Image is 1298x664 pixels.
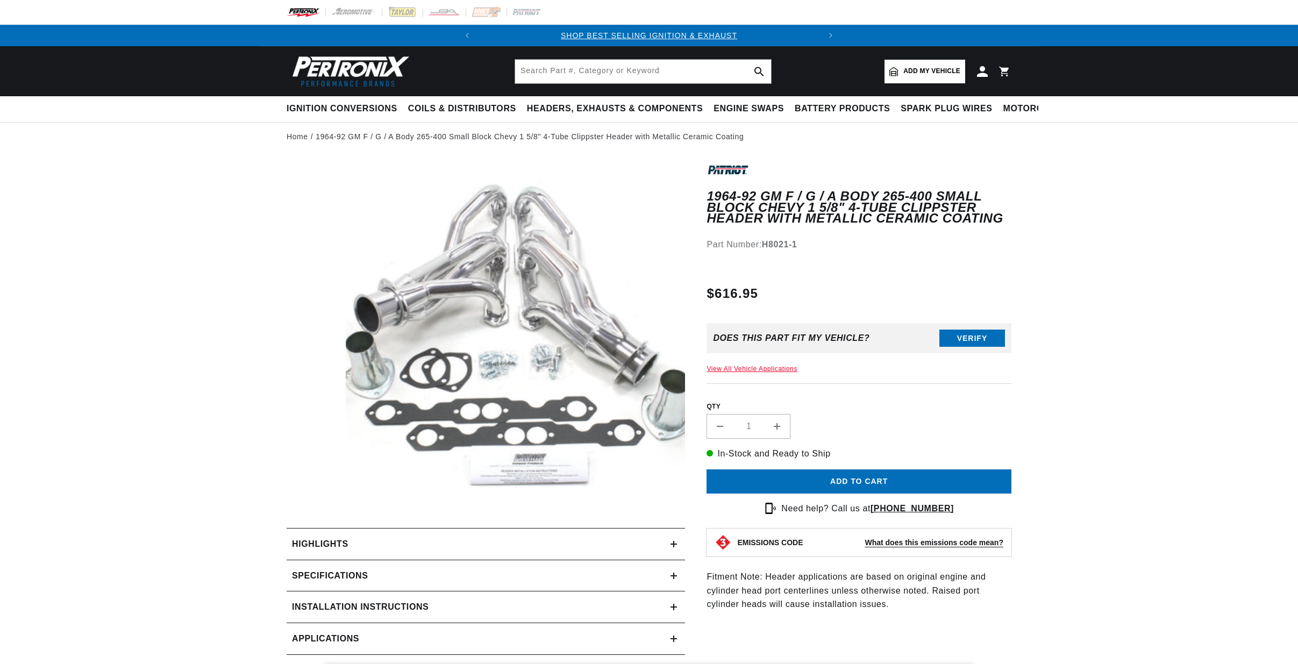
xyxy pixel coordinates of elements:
[737,538,1003,547] button: EMISSIONS CODEWhat does this emissions code mean?
[781,502,954,516] p: Need help? Call us at
[885,60,965,83] a: Add my vehicle
[478,30,820,41] div: Announcement
[287,131,308,142] a: Home
[561,31,737,40] a: SHOP BEST SELLING IGNITION & EXHAUST
[1003,103,1067,115] span: Motorcycle
[292,632,359,646] span: Applications
[292,569,368,583] h2: Specifications
[707,447,1011,461] p: In-Stock and Ready to Ship
[287,591,685,623] summary: Installation instructions
[713,333,869,343] div: Does This part fit My vehicle?
[287,96,403,122] summary: Ignition Conversions
[292,600,429,614] h2: Installation instructions
[287,103,397,115] span: Ignition Conversions
[457,25,478,46] button: Translation missing: en.sections.announcements.previous_announcement
[714,103,784,115] span: Engine Swaps
[737,538,803,547] strong: EMISSIONS CODE
[527,103,703,115] span: Headers, Exhausts & Components
[707,238,1011,252] div: Part Number:
[287,623,685,655] a: Applications
[901,103,992,115] span: Spark Plug Wires
[998,96,1073,122] summary: Motorcycle
[287,162,685,506] media-gallery: Gallery Viewer
[707,469,1011,494] button: Add to cart
[707,284,758,303] span: $616.95
[292,537,348,551] h2: Highlights
[515,60,771,83] input: Search Part #, Category or Keyword
[260,25,1038,46] slideshow-component: Translation missing: en.sections.announcements.announcement_bar
[820,25,841,46] button: Translation missing: en.sections.announcements.next_announcement
[708,96,789,122] summary: Engine Swaps
[747,60,771,83] button: search button
[895,96,997,122] summary: Spark Plug Wires
[403,96,522,122] summary: Coils & Distributors
[715,534,732,551] img: Emissions code
[522,96,708,122] summary: Headers, Exhausts & Components
[871,504,954,513] a: [PHONE_NUMBER]
[408,103,516,115] span: Coils & Distributors
[865,538,1003,547] strong: What does this emissions code mean?
[939,330,1005,347] button: Verify
[707,191,1011,224] h1: 1964-92 GM F / G / A Body 265-400 Small Block Chevy 1 5/8" 4-Tube Clippster Header with Metallic ...
[287,529,685,560] summary: Highlights
[287,560,685,591] summary: Specifications
[789,96,895,122] summary: Battery Products
[707,365,797,373] a: View All Vehicle Applications
[316,131,744,142] a: 1964-92 GM F / G / A Body 265-400 Small Block Chevy 1 5/8" 4-Tube Clippster Header with Metallic ...
[478,30,820,41] div: 1 of 2
[707,402,1011,411] label: QTY
[762,240,797,249] strong: H8021-1
[903,66,960,76] span: Add my vehicle
[795,103,890,115] span: Battery Products
[287,53,410,90] img: Pertronix
[287,131,1011,142] nav: breadcrumbs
